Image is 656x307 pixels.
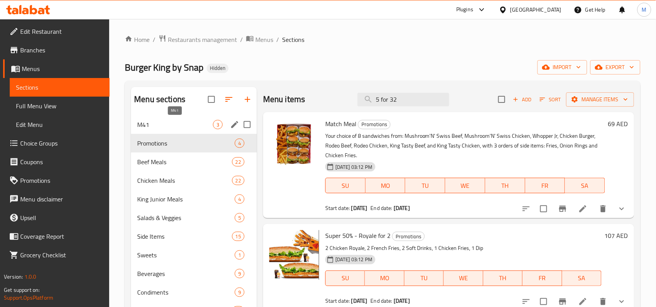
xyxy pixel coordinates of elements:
[368,272,401,284] span: MO
[276,35,279,44] li: /
[494,91,510,108] span: Select section
[125,59,204,76] span: Burger King by Snap
[125,35,150,44] a: Home
[358,93,449,106] input: search
[232,177,244,184] span: 22
[3,190,110,208] a: Menu disclaimer
[445,178,485,193] button: WE
[159,35,237,45] a: Restaurants management
[371,296,393,306] span: End date:
[235,289,244,296] span: 9
[512,95,533,104] span: Add
[3,227,110,246] a: Coverage Report
[235,196,244,203] span: 4
[22,64,103,73] span: Menus
[538,94,563,106] button: Sort
[3,59,110,78] a: Menus
[568,180,602,191] span: SA
[16,120,103,129] span: Edit Menu
[329,272,362,284] span: SU
[235,213,244,222] div: items
[235,288,244,297] div: items
[235,140,244,147] span: 4
[125,35,640,45] nav: breadcrumb
[325,203,350,213] span: Start date:
[365,271,404,286] button: MO
[529,180,562,191] span: FR
[366,178,406,193] button: MO
[131,283,257,302] div: Condiments9
[4,293,53,303] a: Support.OpsPlatform
[24,272,36,282] span: 1.0.0
[325,118,356,130] span: Match Meal
[232,158,244,166] span: 22
[137,288,235,297] div: Condiments
[578,204,588,213] a: Edit menu item
[642,5,647,14] span: M
[137,269,235,278] div: Beverages
[235,250,244,260] div: items
[16,101,103,111] span: Full Menu View
[4,285,40,295] span: Get support on:
[235,251,244,259] span: 1
[408,272,441,284] span: TU
[565,272,598,284] span: SA
[20,157,103,167] span: Coupons
[325,271,365,286] button: SU
[20,232,103,241] span: Coverage Report
[456,5,473,14] div: Plugins
[246,35,273,45] a: Menus
[20,194,103,204] span: Menu disclaimer
[578,297,588,306] a: Edit menu item
[137,157,232,167] span: Beef Meals
[447,272,480,284] span: WE
[487,272,520,284] span: TH
[137,176,232,185] div: Chicken Meals
[153,35,155,44] li: /
[562,271,602,286] button: SA
[269,230,319,280] img: Super 50% - Royale for 2
[392,232,425,241] div: Promotions
[3,134,110,153] a: Choice Groups
[393,232,424,241] span: Promotions
[282,35,304,44] span: Sections
[232,232,244,241] div: items
[351,296,368,306] b: [DATE]
[263,94,305,105] h2: Menu items
[572,95,628,104] span: Manage items
[605,230,628,241] h6: 107 AED
[20,27,103,36] span: Edit Restaurant
[590,60,640,75] button: export
[134,94,185,105] h2: Menu sections
[131,115,257,134] div: M413edit
[394,203,410,213] b: [DATE]
[131,246,257,264] div: Sweets1
[220,90,238,109] span: Sort sections
[207,65,229,71] span: Hidden
[448,180,482,191] span: WE
[510,94,535,106] button: Add
[371,203,393,213] span: End date:
[535,94,566,106] span: Sort items
[20,139,103,148] span: Choice Groups
[235,194,244,204] div: items
[235,139,244,148] div: items
[489,180,522,191] span: TH
[137,120,213,129] span: M41
[325,178,366,193] button: SU
[332,163,375,171] span: [DATE] 03:12 PM
[131,208,257,227] div: Salads & Veggies5
[168,35,237,44] span: Restaurants management
[408,180,442,191] span: TU
[137,250,235,260] span: Sweets
[325,131,605,160] p: Your choice of 8 sandwiches from: Mushroom'N' Swiss Beef, Mushroom'N' Swiss Chicken, Whopper Jr, ...
[232,233,244,240] span: 15
[405,178,445,193] button: TU
[238,90,257,109] button: Add section
[523,271,562,286] button: FR
[510,94,535,106] span: Add item
[3,171,110,190] a: Promotions
[203,91,220,108] span: Select all sections
[444,271,483,286] button: WE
